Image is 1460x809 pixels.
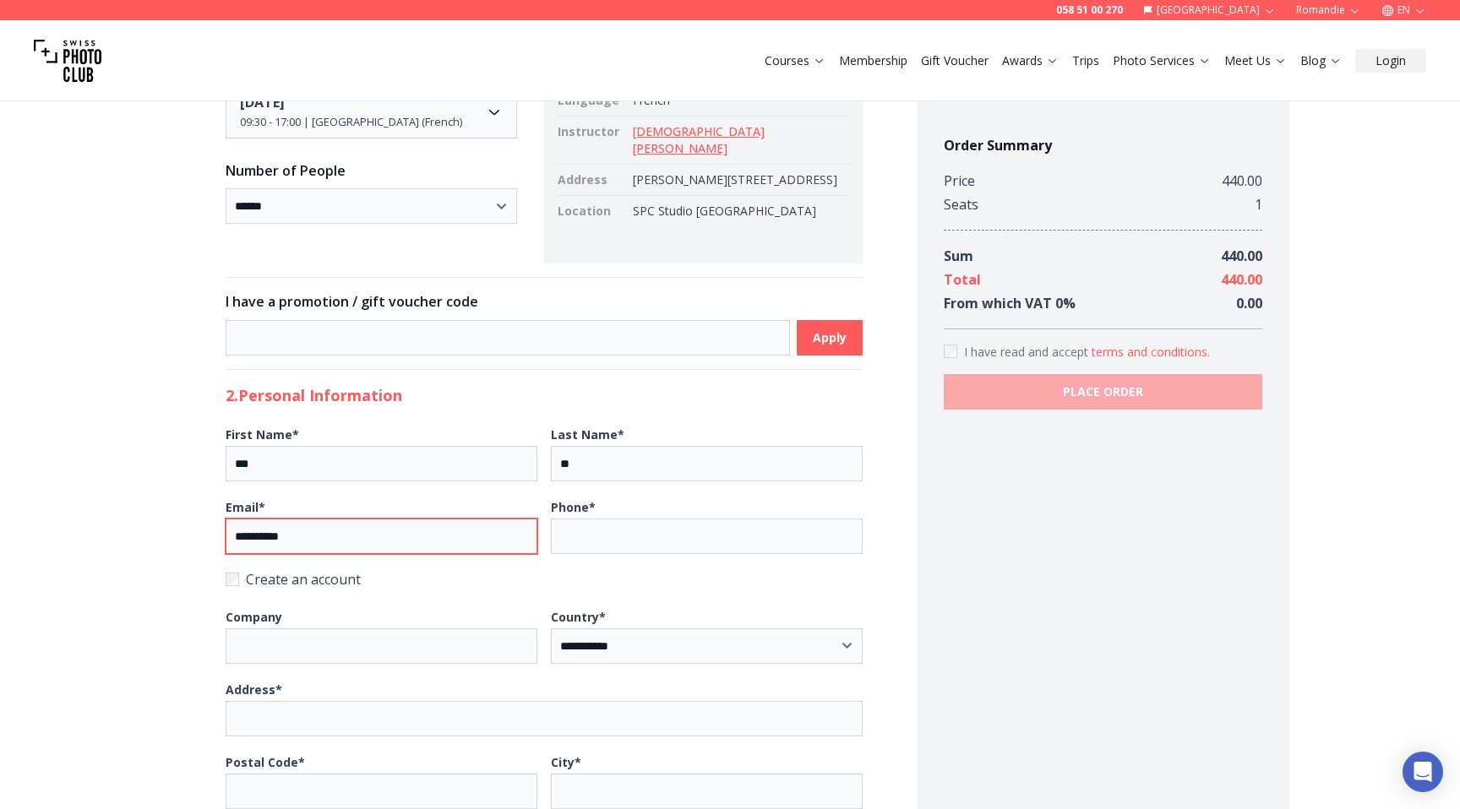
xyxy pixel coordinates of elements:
b: Address * [226,681,282,698]
b: City * [551,754,581,770]
input: Phone* [551,519,863,554]
img: Swiss photo club [34,27,101,95]
a: Gift Voucher [921,52,989,69]
button: Courses [758,49,832,73]
input: Address* [226,701,863,736]
button: Apply [797,320,863,356]
span: 440.00 [1221,270,1262,289]
button: Gift Voucher [914,49,995,73]
div: Total [944,268,981,291]
button: Meet Us [1218,49,1294,73]
b: Company [226,609,282,625]
div: Seats [944,193,978,216]
b: First Name * [226,426,299,443]
td: Instructor [558,117,626,165]
a: Courses [765,52,825,69]
button: Login [1355,49,1426,73]
td: Address [558,165,626,196]
input: Postal Code* [226,774,537,809]
h3: I have a promotion / gift voucher code [226,291,863,312]
td: [PERSON_NAME][STREET_ADDRESS] [626,165,849,196]
a: Awards [1002,52,1059,69]
div: 1 [1255,193,1262,216]
input: Email* [226,519,537,554]
input: Last Name* [551,446,863,481]
b: Country * [551,609,606,625]
b: Apply [813,329,847,346]
div: 440.00 [1222,169,1262,193]
a: Photo Services [1113,52,1211,69]
button: Blog [1294,49,1348,73]
div: Price [944,169,975,193]
a: [DEMOGRAPHIC_DATA][PERSON_NAME] [633,123,765,156]
td: Location [558,196,626,227]
button: Date [226,84,517,138]
button: Photo Services [1106,49,1218,73]
button: PLACE ORDER [944,374,1262,410]
h4: Order Summary [944,135,1262,155]
button: Membership [832,49,914,73]
b: Postal Code * [226,754,305,770]
td: SPC Studio [GEOGRAPHIC_DATA] [626,196,849,227]
div: Sum [944,244,973,268]
label: Create an account [226,567,863,591]
a: Trips [1072,52,1099,69]
h3: Number of People [226,160,517,181]
button: Accept termsI have read and accept [1092,344,1210,361]
select: Country* [551,628,863,664]
div: From which VAT 0 % [944,291,1076,315]
a: Meet Us [1224,52,1287,69]
h2: 2. Personal Information [226,383,863,407]
span: 440.00 [1221,247,1262,265]
span: 0.00 [1236,294,1262,312]
a: Blog [1300,52,1342,69]
input: City* [551,774,863,809]
input: Accept terms [944,345,957,358]
input: Create an account [226,573,239,586]
input: Company [226,628,537,664]
b: PLACE ORDER [1063,383,1143,400]
a: 058 51 00 270 [1056,3,1123,17]
span: I have read and accept [964,344,1092,360]
b: Phone * [551,499,596,515]
b: Last Name * [551,426,624,443]
button: Trips [1065,49,1106,73]
input: First Name* [226,446,537,481]
a: Membership [839,52,907,69]
b: Email * [226,499,265,515]
button: Awards [995,49,1065,73]
div: Open Intercom Messenger [1403,752,1443,792]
